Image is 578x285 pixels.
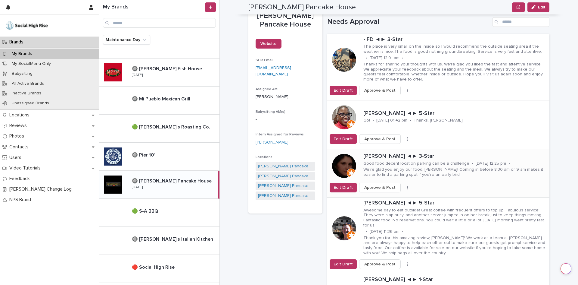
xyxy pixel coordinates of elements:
p: • [472,161,473,166]
input: Search [103,18,216,28]
a: 🔘 [PERSON_NAME] Pancake House🔘 [PERSON_NAME] Pancake House [DATE] [99,171,219,199]
p: [DATE] 01:42 pm [376,118,407,123]
p: Awesome day to eat outside! Great coffee with frequent offers to top up. Fabulous service! They w... [363,208,547,228]
button: Edit Draft [330,259,357,269]
p: Thanks, [PERSON_NAME]! [414,118,464,123]
p: Go! [363,118,370,123]
a: 🟢 [PERSON_NAME]'s Roasting Co.🟢 [PERSON_NAME]'s Roasting Co. [99,115,219,143]
p: Thanks for sharing your thoughts with us. We're glad you liked the fast and attentive service. We... [363,62,547,82]
p: • [366,229,367,234]
button: Edit Draft [330,183,357,192]
p: • [410,118,411,123]
p: My SocialMenu Only [7,61,56,66]
span: Website [260,42,277,46]
a: [PERSON_NAME] [256,139,288,146]
p: Reviews [7,123,32,128]
p: [PERSON_NAME] ◄► 3-Star [363,153,547,160]
span: Approve & Post [364,87,396,93]
a: [EMAIL_ADDRESS][DOMAIN_NAME] [256,66,291,76]
p: All Active Brands [7,81,49,86]
button: Approve & Post [359,259,401,269]
p: [DATE] 11:36 am [370,229,399,234]
a: [PERSON_NAME] ◄► 5-StarAwesome day to eat outside! Great coffee with frequent offers to top up. F... [327,198,549,274]
a: 🔘 Mi Pueblo Mexican Grill🔘 Mi Pueblo Mexican Grill [99,87,219,115]
p: Locations [7,112,34,118]
a: [PERSON_NAME] Pancake House - [GEOGRAPHIC_DATA] [258,163,313,169]
p: • [402,229,403,234]
span: Assigned AM [256,87,278,91]
a: [PERSON_NAME] Pancake House - [GEOGRAPHIC_DATA] [258,193,313,199]
span: Edit Draft [334,261,353,267]
p: • [508,161,510,166]
p: Babysitting [7,71,37,76]
a: Website [256,39,281,49]
p: 🔴 Social High Rise [132,263,176,270]
p: Unassigned Brands [7,101,54,106]
a: [PERSON_NAME] Pancake House - [GEOGRAPHIC_DATA] [258,173,313,179]
p: [DATE] 12:25 pm [476,161,506,166]
p: 🔘 [PERSON_NAME] Pancake House [132,177,213,184]
span: Babysitting AM(s) [256,110,285,114]
p: 🟢 S-A BBQ [132,207,159,214]
a: 🔴 Social High Rise🔴 Social High Rise [99,255,219,283]
a: [PERSON_NAME] ◄► 5-StarGo!•[DATE] 01:42 pm•Thanks, [PERSON_NAME]!Edit DraftApprove & Post [327,100,549,149]
p: My Brands [7,51,37,56]
a: 🟢 S-A BBQ🟢 S-A BBQ [99,199,219,227]
img: o5DnuTxEQV6sW9jFYBBf [5,20,49,32]
button: Maintenance Day [103,35,150,45]
span: Edit Draft [334,136,353,142]
a: - FD ◄► 3-StarThe place is very small on the inside so I would recommend the outside seating area... [327,34,549,100]
p: NPS Brand [7,197,36,203]
p: Users [7,155,26,160]
span: Intern Assigned for Reviews [256,133,304,136]
p: [PERSON_NAME] ◄► 5-Star [363,200,547,207]
p: [PERSON_NAME] ◄► 1-Star [363,277,547,283]
p: 🟢 [PERSON_NAME]'s Roasting Co. [132,123,211,130]
h1: My Brands [103,4,204,11]
p: 🔘 Mi Pueblo Mexican Grill [132,95,191,102]
span: Locations [256,155,272,159]
span: Approve & Post [364,185,396,191]
button: Edit Draft [330,134,357,144]
span: Approve & Post [364,136,396,142]
button: Edit Draft [330,86,357,95]
button: Approve & Post [359,183,401,192]
span: Edit Draft [334,185,353,191]
p: Video Tutorials [7,165,45,171]
p: • [402,55,403,61]
p: - [256,116,315,123]
p: 🔘 [PERSON_NAME] Fish House [132,65,203,72]
p: [PERSON_NAME] Pancake House [256,11,315,29]
span: Approve & Post [364,261,396,267]
p: Thank you for this amazing review, [PERSON_NAME]! We work as a team at [PERSON_NAME] and are alwa... [363,236,547,256]
a: [PERSON_NAME] Pancake House - Del Mar [258,183,313,189]
button: Approve & Post [359,86,401,95]
p: Brands [7,39,28,45]
p: The place is very small on the inside so I would recommend the outside seating area if the weathe... [363,44,547,54]
a: 🔘 [PERSON_NAME]'s Italian Kitchen🔘 [PERSON_NAME]'s Italian Kitchen [99,227,219,255]
p: Contacts [7,144,33,150]
p: - FD ◄► 3-Star [363,36,547,43]
p: Inactive Brands [7,91,46,96]
a: 🔘 Pier 101🔘 Pier 101 [99,143,219,171]
a: [PERSON_NAME] ◄► 3-StarGood food decent location parking can be a challenge•[DATE] 12:25 pm•We're... [327,149,549,198]
h2: [PERSON_NAME] Pancake House [248,3,356,12]
p: 🔘 [PERSON_NAME]'s Italian Kitchen [132,235,214,242]
p: Photos [7,133,29,139]
p: 🔘 Pier 101 [132,151,157,158]
p: [PERSON_NAME] Change Log [7,186,76,192]
p: [DATE] [132,185,143,189]
p: Good food decent location parking can be a challenge [363,161,469,166]
a: 🔘 [PERSON_NAME] Fish House🔘 [PERSON_NAME] Fish House [DATE] [99,59,219,87]
input: Search [492,17,549,27]
span: Edit [538,5,545,9]
span: Edit Draft [334,87,353,93]
button: Approve & Post [359,134,401,144]
p: We're glad you enjoy our food, [PERSON_NAME]! Coming in before 8:30 am or 9 am makes it easier to... [363,167,547,177]
p: [PERSON_NAME] [256,94,315,100]
p: Feedback [7,176,35,182]
span: SHR Email [256,59,273,62]
p: [PERSON_NAME] ◄► 5-Star [363,110,535,117]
